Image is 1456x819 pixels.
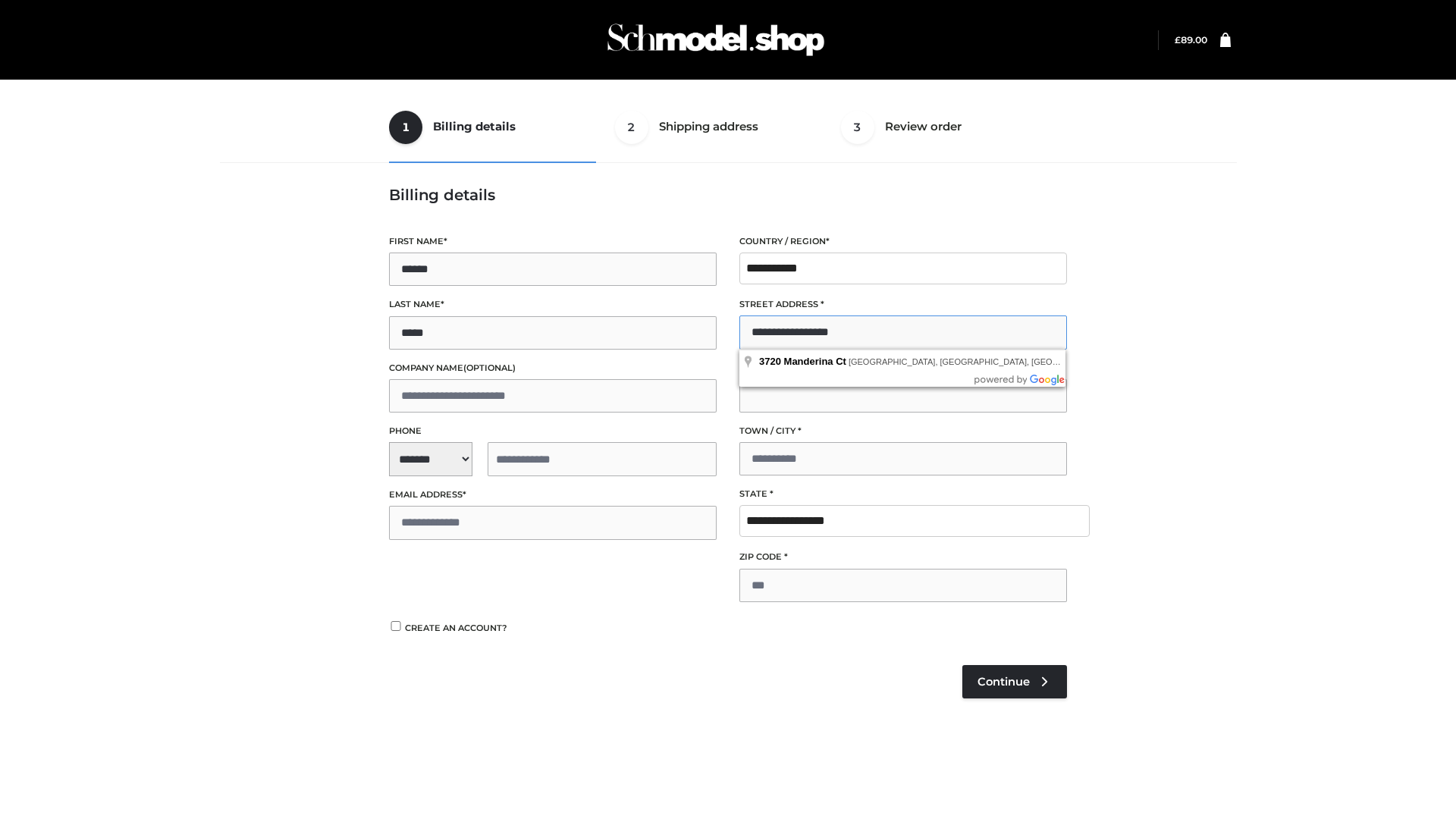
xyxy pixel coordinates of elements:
span: [GEOGRAPHIC_DATA], [GEOGRAPHIC_DATA], [GEOGRAPHIC_DATA] [849,357,1119,366]
span: Create an account? [405,623,507,633]
label: Last name [389,297,717,312]
span: 3720 [759,356,781,367]
span: £ [1175,34,1181,45]
span: Continue [977,675,1030,689]
label: Phone [389,424,717,438]
label: Street address [739,297,1067,312]
span: (optional) [463,362,516,373]
h3: Billing details [389,186,1067,204]
label: First name [389,234,717,249]
bdi: 89.00 [1175,34,1207,45]
label: Email address [389,488,717,502]
span: Manderina Ct [784,356,846,367]
input: Create an account? [389,621,403,631]
img: Schmodel Admin 964 [602,10,830,70]
a: £89.00 [1175,34,1207,45]
label: Country / Region [739,234,1067,249]
label: Town / City [739,424,1067,438]
label: ZIP Code [739,550,1067,564]
label: Company name [389,361,717,375]
label: State [739,487,1067,501]
a: Continue [962,665,1067,698]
